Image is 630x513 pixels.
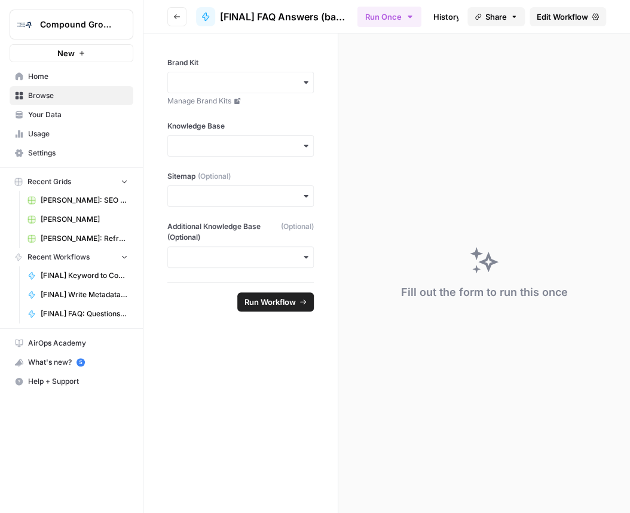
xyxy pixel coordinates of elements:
a: [PERSON_NAME]: SEO Page Optimization Deliverables [22,191,133,210]
span: [FINAL] FAQ: Questions & Answers [41,309,128,319]
a: Usage [10,124,133,143]
span: Recent Workflows [27,252,90,262]
a: AirOps Academy [10,334,133,353]
a: History [426,7,468,26]
span: Usage [28,129,128,139]
span: Compound Growth [40,19,112,30]
label: Sitemap [167,171,314,182]
label: Additional Knowledge Base (Optional) [167,221,314,243]
span: Help + Support [28,376,128,387]
button: Recent Grids [10,173,133,191]
label: Knowledge Base [167,121,314,132]
text: 5 [79,359,82,365]
img: Compound Growth Logo [14,14,35,35]
span: [FINAL] FAQ Answers (based on Sitemap + Knowledge Base) [220,10,348,24]
span: Your Data [28,109,128,120]
div: What's new? [10,353,133,371]
button: Help + Support [10,372,133,391]
a: Home [10,67,133,86]
span: Recent Grids [27,176,71,187]
button: What's new? 5 [10,353,133,372]
a: [FINAL] FAQ: Questions & Answers [22,304,133,323]
a: Edit Workflow [530,7,606,26]
button: Run Workflow [237,292,314,312]
span: (Optional) [281,221,314,243]
span: Edit Workflow [537,11,588,23]
a: Your Data [10,105,133,124]
span: New [57,47,75,59]
a: [FINAL] Keyword to Content Brief [22,266,133,285]
span: (Optional) [198,171,231,182]
span: Home [28,71,128,82]
a: Manage Brand Kits [167,96,314,106]
span: [PERSON_NAME] [41,214,128,225]
button: Share [467,7,525,26]
span: [PERSON_NAME]: SEO Page Optimization Deliverables [41,195,128,206]
span: AirOps Academy [28,338,128,349]
a: Settings [10,143,133,163]
button: Workspace: Compound Growth [10,10,133,39]
span: Run Workflow [244,296,296,308]
span: Share [485,11,507,23]
button: Run Once [357,7,421,27]
span: Settings [28,148,128,158]
span: [FINAL] Keyword to Content Brief [41,270,128,281]
a: [PERSON_NAME] [22,210,133,229]
button: Recent Workflows [10,248,133,266]
label: Brand Kit [167,57,314,68]
div: Fill out the form to run this once [400,284,567,301]
span: Browse [28,90,128,101]
a: 5 [77,358,85,367]
a: [FINAL] Write Metadata (Page Title & Meta Description) [22,285,133,304]
span: [FINAL] Write Metadata (Page Title & Meta Description) [41,289,128,300]
span: [PERSON_NAME]: Refresh Existing Content [41,233,128,244]
button: New [10,44,133,62]
a: Browse [10,86,133,105]
a: [FINAL] FAQ Answers (based on Sitemap + Knowledge Base) [196,7,348,26]
a: [PERSON_NAME]: Refresh Existing Content [22,229,133,248]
